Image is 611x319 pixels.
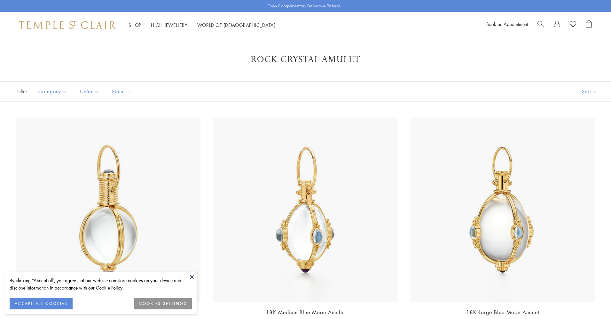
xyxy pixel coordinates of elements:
button: Color [75,84,104,99]
button: COOKIES SETTINGS [134,298,192,309]
img: 18K Archival Amulet [16,118,200,302]
div: By clicking “Accept all”, you agree that our website can store cookies on your device and disclos... [10,277,192,291]
a: Search [537,20,544,30]
a: High JewelleryHigh Jewellery [151,22,188,28]
a: World of [DEMOGRAPHIC_DATA]World of [DEMOGRAPHIC_DATA] [197,22,276,28]
a: Open Shopping Bag [586,20,592,30]
button: Category [34,84,72,99]
button: Stone [107,84,136,99]
a: ShopShop [129,22,141,28]
a: 18K Archival Amulet [82,309,134,316]
button: Show sort by [568,82,611,101]
a: 18K Medium Blue Moon Amulet [266,309,345,316]
a: Book an Appointment [486,21,528,27]
a: 18K Large Blue Moon Amulet [466,309,539,316]
img: Temple St. Clair [19,21,116,29]
a: View Wishlist [570,20,576,30]
img: P54801-E18BM [213,118,398,302]
img: P54801-E18BM [411,118,595,302]
span: Stone [109,87,136,95]
span: Color [77,87,104,95]
p: Enjoy Complimentary Delivery & Returns [268,3,340,9]
nav: Main navigation [129,21,276,29]
button: ACCEPT ALL COOKIES [10,298,73,309]
span: Category [35,87,72,95]
h1: Rock Crystal Amulet [26,54,585,65]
